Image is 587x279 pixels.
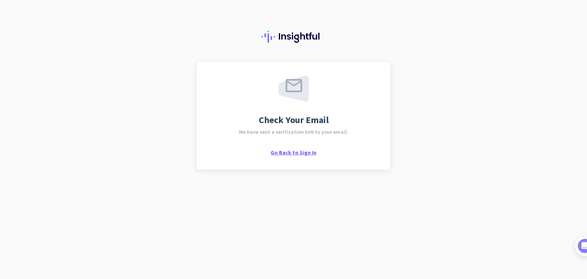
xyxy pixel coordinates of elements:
[279,76,309,102] img: email-sent
[261,31,326,43] img: Insightful
[259,115,329,125] span: Check Your Email
[271,149,316,156] span: Go Back to Sign In
[239,129,348,135] span: We have sent a verification link to your email.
